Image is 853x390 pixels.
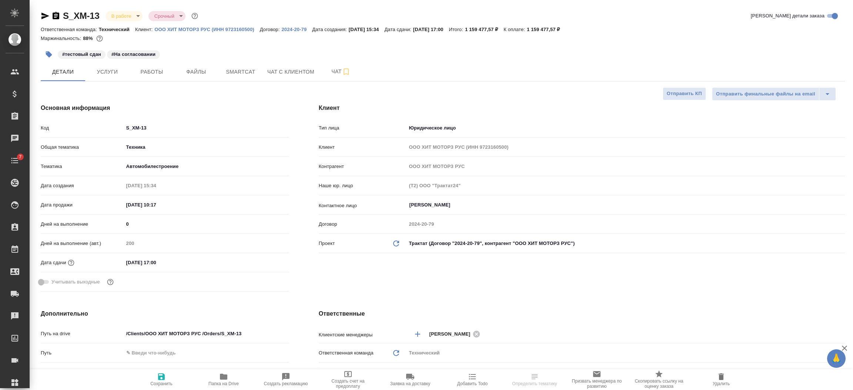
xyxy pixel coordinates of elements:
button: Выбери, если сб и вс нужно считать рабочими днями для выполнения заказа. [106,277,115,287]
button: Отправить КП [663,87,706,100]
div: Юридическое лицо [407,122,845,134]
p: ООО ХИТ МОТОРЗ РУС (ИНН 9723160500) [154,27,260,32]
div: [PERSON_NAME] [429,329,483,339]
p: 1 159 477,57 ₽ [465,27,504,32]
h4: Дополнительно [41,309,289,318]
p: Путь на drive [41,330,124,337]
p: 2024-20-79 [281,27,312,32]
span: Удалить [713,381,730,386]
p: Договор [319,221,407,228]
p: [DATE] 17:00 [413,27,449,32]
p: Дата создания: [312,27,348,32]
input: Пустое поле [407,161,845,172]
p: Итого: [449,27,465,32]
p: Проект [319,240,335,247]
p: Код [41,124,124,132]
button: Добавить менеджера [409,325,426,343]
span: Услуги [90,67,125,77]
button: Скопировать ссылку на оценку заказа [628,369,690,390]
p: Путь [41,349,124,357]
span: Скопировать ссылку на оценку заказа [632,379,686,389]
button: Отправить финальные файлы на email [712,87,819,101]
button: Open [841,333,842,335]
input: Пустое поле [124,238,289,249]
div: Технический [407,347,845,359]
span: 7 [14,153,26,161]
button: Open [841,204,842,206]
a: S_XM-13 [63,11,100,21]
button: В работе [109,13,134,19]
div: ✎ Введи что-нибудь [126,369,280,376]
span: На согласовании [106,51,161,57]
h4: Клиент [319,104,845,112]
div: В работе [148,11,185,21]
button: Добавить Todo [441,369,504,390]
p: Ответственная команда: [41,27,99,32]
button: Скопировать ссылку [51,11,60,20]
span: Папка на Drive [208,381,239,386]
button: Удалить [690,369,752,390]
p: Наше юр. лицо [319,182,407,189]
p: Дней на выполнение (авт.) [41,240,124,247]
button: Доп статусы указывают на важность/срочность заказа [190,11,200,21]
button: 🙏 [827,349,846,368]
span: Определить тематику [512,381,557,386]
button: Добавить тэг [41,46,57,63]
div: ✎ Введи что-нибудь [124,366,289,379]
span: Smartcat [223,67,258,77]
span: Создать счет на предоплату [321,379,375,389]
h4: Основная информация [41,104,289,112]
div: Автомобилестроение [124,160,289,173]
span: Детали [45,67,81,77]
p: [DATE] 15:34 [349,27,385,32]
input: Пустое поле [124,180,188,191]
p: Договор: [260,27,282,32]
button: Срочный [152,13,177,19]
p: #тестовый сдан [62,51,101,58]
p: Направление услуг [41,369,124,376]
svg: Подписаться [342,67,351,76]
button: Если добавить услуги и заполнить их объемом, то дата рассчитается автоматически [66,258,76,268]
p: Клиент [319,144,407,151]
span: Работы [134,67,170,77]
span: Чат [323,67,359,76]
p: Технический [99,27,135,32]
p: Клиент: [135,27,154,32]
button: Создать счет на предоплату [317,369,379,390]
span: Призвать менеджера по развитию [570,379,623,389]
p: Тип лица [319,124,407,132]
p: 1 159 477,57 ₽ [527,27,565,32]
p: #На согласовании [111,51,155,58]
span: Проектная группа [330,369,370,376]
button: Сохранить [130,369,193,390]
a: 7 [2,151,28,170]
p: Общая тематика [41,144,124,151]
input: ✎ Введи что-нибудь [124,122,289,133]
p: К оплате: [504,27,527,32]
p: Клиентские менеджеры [319,331,407,339]
input: ✎ Введи что-нибудь [124,257,188,268]
span: Чат с клиентом [267,67,314,77]
span: [PERSON_NAME] детали заказа [751,12,824,20]
p: Дата сдачи: [384,27,413,32]
p: Дней на выполнение [41,221,124,228]
div: split button [712,87,836,101]
input: ✎ Введи что-нибудь [124,199,188,210]
button: Определить тематику [504,369,566,390]
input: Пустое поле [407,142,845,152]
p: Контрагент [319,163,407,170]
button: Призвать менеджера по развитию [566,369,628,390]
a: 2024-20-79 [281,26,312,32]
div: В работе [106,11,143,21]
span: Создать рекламацию [264,381,308,386]
button: Скопировать ссылку для ЯМессенджера [41,11,50,20]
span: Заявка на доставку [390,381,430,386]
input: Пустое поле [407,180,845,191]
button: Папка на Drive [193,369,255,390]
h4: Ответственные [319,309,845,318]
input: ✎ Введи что-нибудь [124,347,289,358]
p: 88% [83,36,94,41]
p: Тематика [41,163,124,170]
p: Маржинальность: [41,36,83,41]
a: ООО ХИТ МОТОРЗ РУС (ИНН 9723160500) [154,26,260,32]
